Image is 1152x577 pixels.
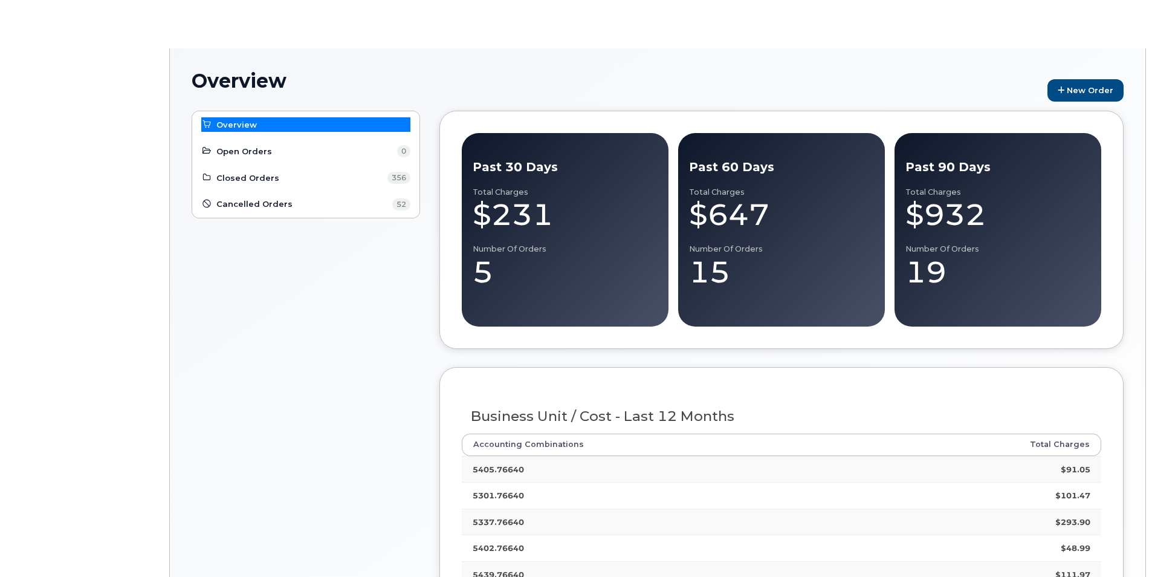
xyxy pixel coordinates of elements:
[905,158,1090,176] div: Past 90 Days
[216,119,257,131] span: Overview
[1055,517,1090,527] strong: $293.90
[471,409,1093,424] h3: Business Unit / Cost - Last 12 Months
[201,197,410,212] a: Cancelled Orders 52
[397,145,410,157] span: 0
[473,465,524,474] strong: 5405.76640
[857,434,1101,455] th: Total Charges
[392,198,410,210] span: 52
[473,543,524,553] strong: 5402.76640
[462,434,857,455] th: Accounting Combinations
[192,70,1041,91] h1: Overview
[905,244,1090,254] div: Number of Orders
[1047,79,1124,102] a: New Order
[216,198,293,210] span: Cancelled Orders
[1055,491,1090,500] strong: $101.47
[1061,465,1090,474] strong: $91.05
[473,158,658,176] div: Past 30 Days
[689,244,874,254] div: Number of Orders
[689,197,874,233] div: $647
[1061,543,1090,553] strong: $48.99
[473,244,658,254] div: Number of Orders
[201,117,410,132] a: Overview
[689,254,874,290] div: 15
[905,197,1090,233] div: $932
[473,491,524,500] strong: 5301.76640
[387,172,410,184] span: 356
[473,197,658,233] div: $231
[201,144,410,158] a: Open Orders 0
[201,171,410,185] a: Closed Orders 356
[905,254,1090,290] div: 19
[216,172,279,184] span: Closed Orders
[689,158,874,176] div: Past 60 Days
[473,517,524,527] strong: 5337.76640
[473,254,658,290] div: 5
[905,187,1090,197] div: Total Charges
[216,146,272,157] span: Open Orders
[689,187,874,197] div: Total Charges
[473,187,658,197] div: Total Charges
